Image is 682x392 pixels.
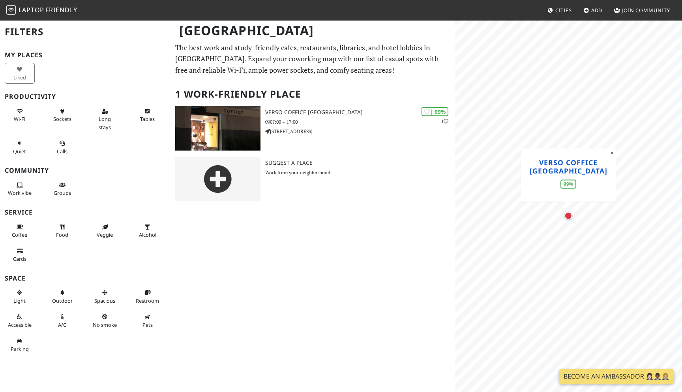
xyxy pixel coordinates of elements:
button: Spacious [90,286,120,307]
img: Verso Coffice Catania [175,106,260,151]
h3: My Places [5,51,166,59]
h3: Community [5,167,166,174]
h3: Space [5,275,166,282]
button: Parking [5,334,35,355]
span: Group tables [54,189,71,196]
button: Calls [47,137,77,158]
span: Stable Wi-Fi [14,115,25,122]
h3: Productivity [5,93,166,100]
button: Restroom [133,286,163,307]
button: Light [5,286,35,307]
div: 99% [560,179,576,188]
button: A/C [47,310,77,331]
a: Add [580,3,606,17]
h3: Suggest a Place [265,160,455,166]
h1: [GEOGRAPHIC_DATA] [173,20,453,41]
button: Work vibe [5,179,35,200]
a: Join Community [611,3,673,17]
button: No smoke [90,310,120,331]
span: Credit cards [13,255,26,262]
a: Verso Coffice [GEOGRAPHIC_DATA] [530,157,607,175]
h2: Filters [5,20,166,44]
img: gray-place-d2bdb4477600e061c01bd816cc0f2ef0cfcb1ca9e3ad78868dd16fb2af073a21.png [175,157,260,201]
button: Wi-Fi [5,105,35,126]
span: Long stays [99,115,111,130]
a: Cities [544,3,575,17]
span: Cities [555,7,572,14]
button: Outdoor [47,286,77,307]
img: LaptopFriendly [6,5,16,15]
button: Pets [133,310,163,331]
span: Accessible [8,321,32,328]
button: Sockets [47,105,77,126]
p: The best work and study-friendly cafes, restaurants, libraries, and hotel lobbies in [GEOGRAPHIC_... [175,42,450,76]
span: Natural light [13,297,26,304]
p: [STREET_ADDRESS] [265,128,455,135]
span: Spacious [94,297,115,304]
button: Quiet [5,137,35,158]
h3: Verso Coffice [GEOGRAPHIC_DATA] [265,109,455,116]
a: Verso Coffice Catania | 99% 1 Verso Coffice [GEOGRAPHIC_DATA] 07:00 – 17:00 [STREET_ADDRESS] [170,106,455,151]
button: Coffee [5,220,35,241]
button: Accessible [5,310,35,331]
p: 07:00 – 17:00 [265,118,455,126]
button: Alcohol [133,220,163,241]
span: Restroom [136,297,159,304]
button: Food [47,220,77,241]
h2: 1 Work-Friendly Place [175,82,450,106]
p: Work from your neighborhood [265,169,455,176]
span: Outdoor area [52,297,73,304]
span: Coffee [12,231,27,238]
button: Tables [133,105,163,126]
span: Pet friendly [142,321,153,328]
span: Air conditioned [58,321,66,328]
div: Map marker [563,210,574,221]
p: 1 [441,118,448,125]
span: Laptop [19,6,44,14]
span: Join Community [622,7,670,14]
button: Groups [47,179,77,200]
h3: Service [5,209,166,216]
span: Power sockets [53,115,71,122]
a: Suggest a Place Work from your neighborhood [170,157,455,201]
a: LaptopFriendly LaptopFriendly [6,4,77,17]
button: Close popup [608,148,616,157]
span: Smoke free [93,321,117,328]
div: | 99% [422,107,448,116]
span: Parking [11,345,29,352]
a: Become an Ambassador 🤵🏻‍♀️🤵🏾‍♂️🤵🏼‍♀️ [559,369,674,384]
button: Veggie [90,220,120,241]
button: Cards [5,245,35,266]
button: Long stays [90,105,120,134]
span: People working [8,189,32,196]
span: Food [56,231,68,238]
span: Add [591,7,603,14]
span: Quiet [13,148,26,155]
span: Alcohol [139,231,156,238]
span: Work-friendly tables [140,115,155,122]
span: Friendly [45,6,77,14]
span: Veggie [97,231,113,238]
span: Video/audio calls [57,148,67,155]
